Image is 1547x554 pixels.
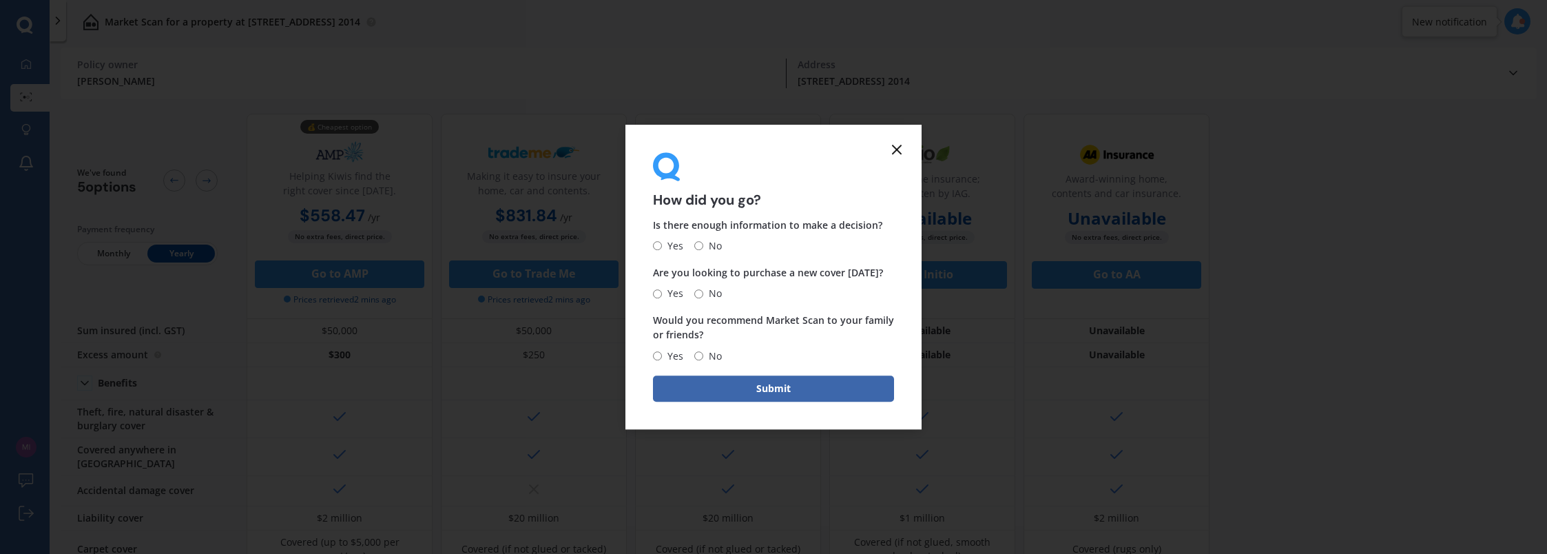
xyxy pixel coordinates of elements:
[703,348,722,365] span: No
[653,314,894,342] span: Would you recommend Market Scan to your family or friends?
[662,348,683,365] span: Yes
[653,266,883,279] span: Are you looking to purchase a new cover [DATE]?
[662,238,683,254] span: Yes
[694,351,703,360] input: No
[694,289,703,298] input: No
[662,285,683,302] span: Yes
[694,242,703,251] input: No
[653,242,662,251] input: Yes
[653,351,662,360] input: Yes
[653,152,894,207] div: How did you go?
[653,218,882,232] span: Is there enough information to make a decision?
[653,289,662,298] input: Yes
[653,376,894,402] button: Submit
[703,238,722,254] span: No
[703,285,722,302] span: No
